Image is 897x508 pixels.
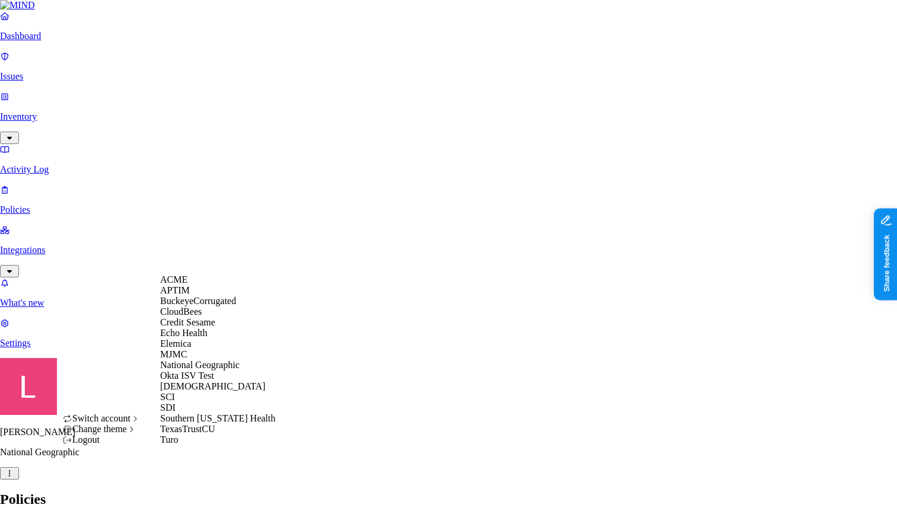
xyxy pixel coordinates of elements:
span: ACME [160,274,187,285]
span: Okta ISV Test [160,370,214,381]
span: Echo Health [160,328,208,338]
span: TexasTrustCU [160,424,215,434]
span: Switch account [72,413,131,423]
span: APTIM [160,285,190,295]
span: [DEMOGRAPHIC_DATA] [160,381,265,391]
span: SDI [160,402,176,413]
div: Logout [63,434,141,445]
span: SCI [160,392,175,402]
span: BuckeyeCorrugated [160,296,236,306]
span: Change theme [72,424,127,434]
span: Elemica [160,338,191,349]
span: National Geographic [160,360,240,370]
span: Turo [160,434,179,445]
span: CloudBees [160,306,202,317]
span: Southern [US_STATE] Health [160,413,275,423]
span: MJMC [160,349,187,359]
span: Credit Sesame [160,317,215,327]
